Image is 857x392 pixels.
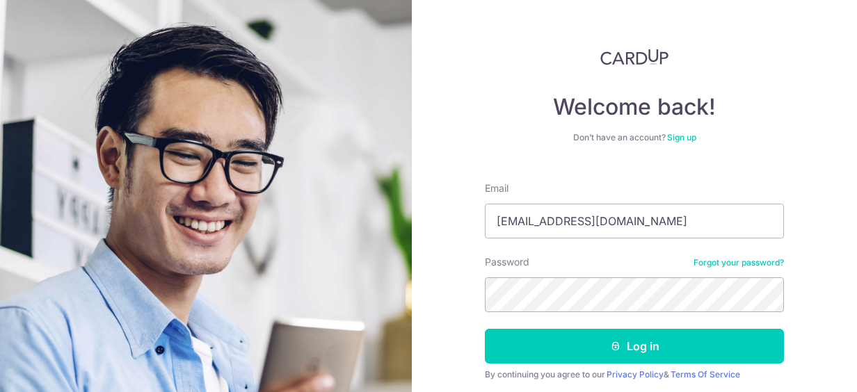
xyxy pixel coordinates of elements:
a: Privacy Policy [607,369,664,379]
a: Sign up [667,132,696,142]
label: Password [485,255,529,269]
h4: Welcome back! [485,93,784,121]
img: CardUp Logo [600,49,668,65]
label: Email [485,181,508,195]
button: Log in [485,329,784,364]
div: Don’t have an account? [485,132,784,143]
input: Enter your Email [485,204,784,238]
a: Terms Of Service [671,369,740,379]
div: By continuing you agree to our & [485,369,784,380]
a: Forgot your password? [694,257,784,268]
